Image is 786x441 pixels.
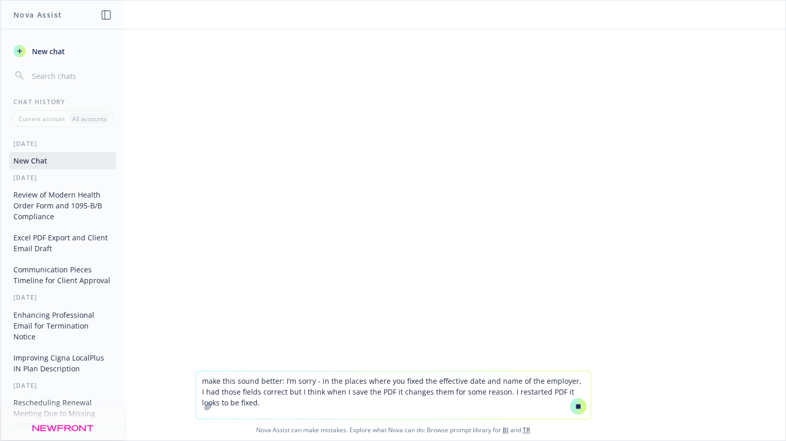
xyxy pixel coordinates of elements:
[13,9,62,20] h1: Nova Assist
[1,97,124,106] div: Chat History
[523,426,530,434] a: TR
[5,419,781,440] span: Nova Assist can make mistakes. Explore what Nova can do: Browse prompt library for and
[30,46,65,57] span: New chat
[9,349,116,377] button: Improving Cigna LocalPlus IN Plan Description
[503,426,509,434] a: BI
[9,152,116,169] button: New Chat
[9,261,116,289] button: Communication Pieces Timeline for Client Approval
[9,306,116,345] button: Enhancing Professional Email for Termination Notice
[19,115,65,123] p: Current account
[9,229,116,257] button: Excel PDF Export and Client Email Draft
[1,173,124,182] div: [DATE]
[30,69,112,83] input: Search chats
[1,381,124,390] div: [DATE]
[1,139,124,148] div: [DATE]
[72,115,107,123] p: All accounts
[1,293,124,302] div: [DATE]
[9,394,116,433] button: Rescheduling Renewal Meeting Due to Missing Documents
[9,42,116,60] button: New chat
[9,186,116,225] button: Review of Modern Health Order Form and 1095-B/B Compliance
